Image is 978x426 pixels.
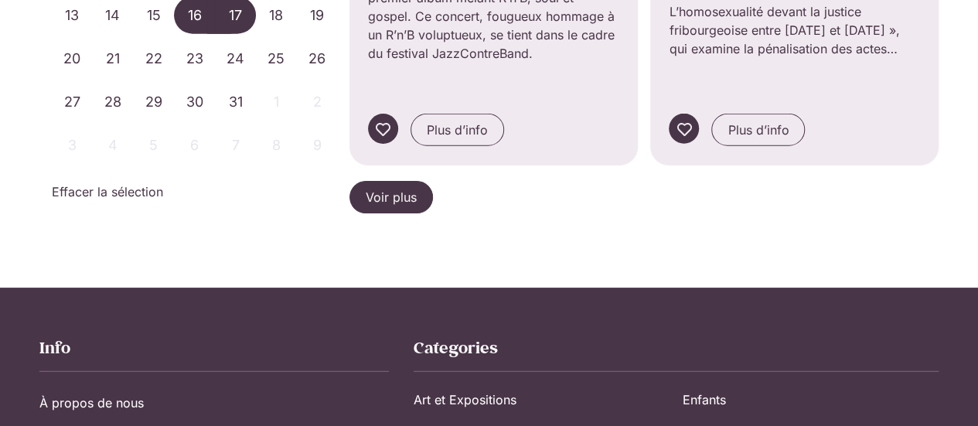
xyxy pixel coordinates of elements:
[174,127,215,164] span: Novembre 6, 2025
[728,121,789,139] span: Plus d’info
[92,83,133,121] span: Octobre 28, 2025
[215,127,256,164] span: Novembre 7, 2025
[39,387,390,418] a: À propos de nous
[133,40,174,77] span: Octobre 22, 2025
[366,188,417,206] span: Voir plus
[414,337,939,359] h2: Categories
[349,181,433,213] a: Voir plus
[297,127,338,164] span: Novembre 9, 2025
[683,384,939,415] a: Enfants
[133,127,174,164] span: Novembre 5, 2025
[297,40,338,77] span: Octobre 26, 2025
[411,114,504,146] a: Plus d’info
[414,384,670,415] a: Art et Expositions
[52,182,163,201] a: Effacer la sélection
[256,127,297,164] span: Novembre 8, 2025
[297,83,338,121] span: Novembre 2, 2025
[215,40,256,77] span: Octobre 24, 2025
[92,40,133,77] span: Octobre 21, 2025
[92,127,133,164] span: Novembre 4, 2025
[174,40,215,77] span: Octobre 23, 2025
[256,83,297,121] span: Novembre 1, 2025
[427,121,488,139] span: Plus d’info
[174,83,215,121] span: Octobre 30, 2025
[52,83,93,121] span: Octobre 27, 2025
[256,40,297,77] span: Octobre 25, 2025
[215,83,256,121] span: Octobre 31, 2025
[39,337,390,359] h2: Info
[52,40,93,77] span: Octobre 20, 2025
[133,83,174,121] span: Octobre 29, 2025
[711,114,805,146] a: Plus d’info
[52,127,93,164] span: Novembre 3, 2025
